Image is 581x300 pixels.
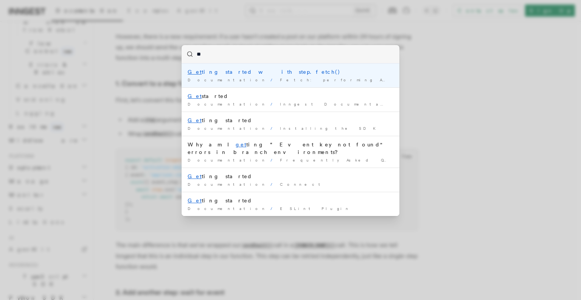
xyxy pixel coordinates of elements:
div: ting started [188,197,393,204]
span: / [270,182,277,187]
div: ting started [188,173,393,180]
mark: get [236,141,246,148]
span: / [270,78,277,82]
div: Why am I ting “Event key not found" errors in branch environments? [188,141,393,156]
span: / [270,102,277,106]
span: Inngest Documentation [280,102,404,106]
span: Documentation [188,158,267,162]
span: / [270,126,277,131]
span: Documentation [188,78,267,82]
div: ting started with step.fetch() [188,68,393,76]
span: ESLint Plugin [280,206,351,211]
span: Documentation [188,206,267,211]
span: Documentation [188,182,267,187]
mark: Get [188,197,202,204]
mark: Get [188,93,202,99]
div: ting started [188,117,393,124]
span: Frequently Asked Questions (FAQs) [280,158,471,162]
span: Connect [280,182,325,187]
span: Installing the SDK [280,126,377,131]
span: / [270,206,277,211]
span: Documentation [188,102,267,106]
div: started [188,92,393,100]
mark: Get [188,173,202,179]
span: / [270,158,277,162]
mark: Get [188,117,202,123]
span: Documentation [188,126,267,131]
mark: Get [188,69,202,75]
